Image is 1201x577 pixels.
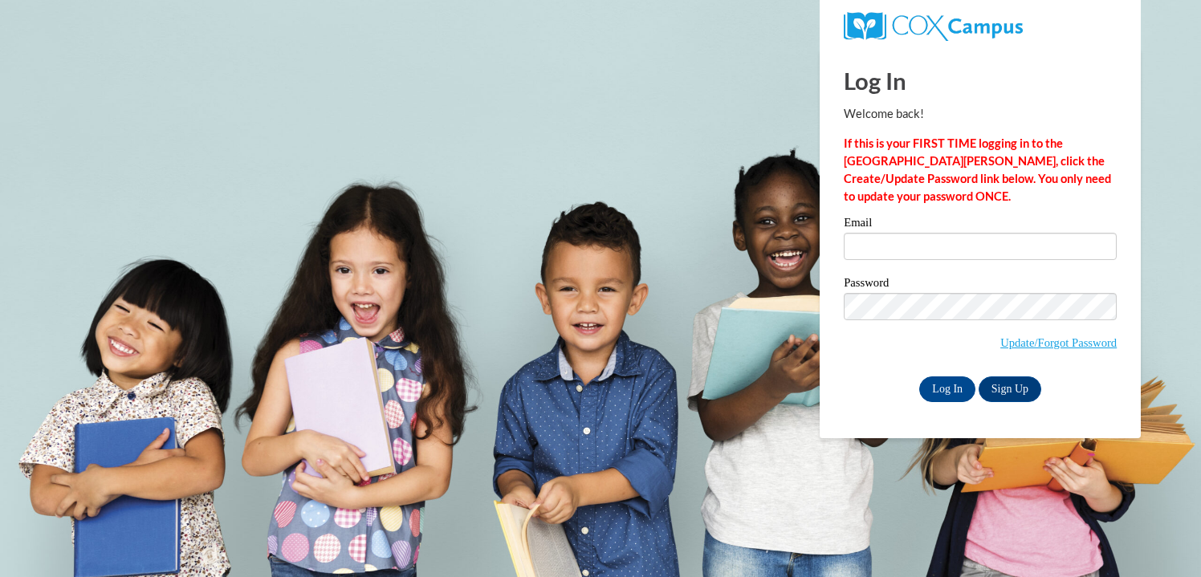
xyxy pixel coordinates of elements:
p: Welcome back! [844,105,1117,123]
a: Update/Forgot Password [1000,336,1117,349]
label: Password [844,277,1117,293]
a: Sign Up [979,376,1041,402]
h1: Log In [844,64,1117,97]
input: Log In [919,376,975,402]
img: COX Campus [844,12,1023,41]
a: COX Campus [844,18,1023,32]
label: Email [844,217,1117,233]
strong: If this is your FIRST TIME logging in to the [GEOGRAPHIC_DATA][PERSON_NAME], click the Create/Upd... [844,136,1111,203]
